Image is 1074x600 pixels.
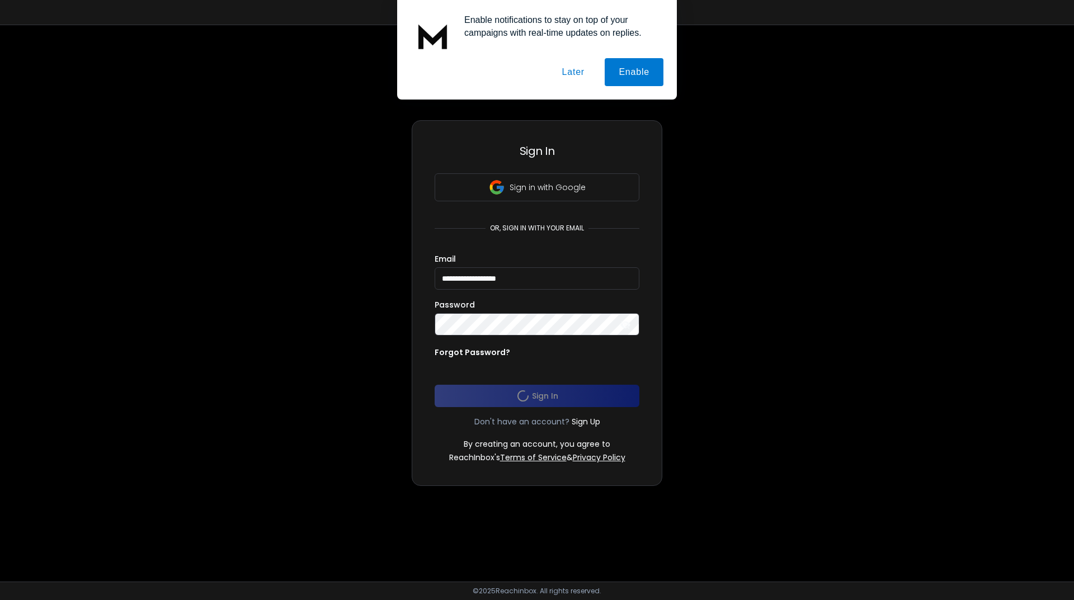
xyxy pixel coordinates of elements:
a: Sign Up [572,416,600,427]
p: Forgot Password? [435,347,510,358]
p: or, sign in with your email [486,224,588,233]
p: ReachInbox's & [449,452,625,463]
p: Don't have an account? [474,416,569,427]
button: Enable [605,58,663,86]
label: Email [435,255,456,263]
p: © 2025 Reachinbox. All rights reserved. [473,587,601,596]
img: notification icon [411,13,455,58]
a: Privacy Policy [573,452,625,463]
p: Sign in with Google [510,182,586,193]
button: Later [548,58,598,86]
p: By creating an account, you agree to [464,438,610,450]
h3: Sign In [435,143,639,159]
a: Terms of Service [500,452,567,463]
div: Enable notifications to stay on top of your campaigns with real-time updates on replies. [455,13,663,39]
button: Sign in with Google [435,173,639,201]
label: Password [435,301,475,309]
